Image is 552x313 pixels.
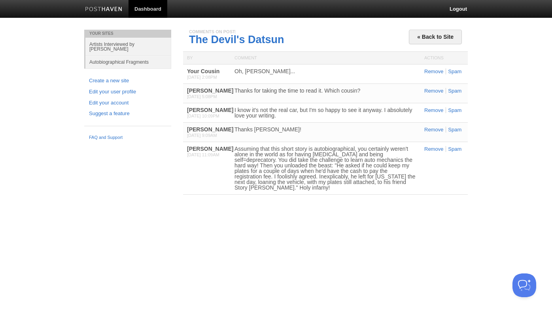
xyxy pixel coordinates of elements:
a: Artists Interviewed by [PERSON_NAME] [85,38,171,55]
b: [PERSON_NAME] [187,146,233,152]
a: Remove [424,107,443,113]
li: Your Sites [84,30,171,38]
a: Remove [424,127,443,133]
img: Posthaven-bar [85,7,123,13]
a: Spam [446,107,461,113]
a: Autobiographical Fragments [85,55,171,68]
div: By [183,52,231,64]
b: [PERSON_NAME] [187,87,233,94]
span: [DATE] 5:08PM [187,94,217,99]
span: [DATE] 2:08PM [187,75,217,80]
a: Suggest a feature [89,110,166,118]
div: Comment [231,52,420,64]
a: Edit your account [89,99,166,107]
b: Your Cousin [187,68,219,74]
iframe: Help Scout Beacon - Open [512,273,536,297]
span: [DATE] 9:09AM [187,133,217,138]
div: Assuming that this short story is autobiographical, you certainly weren't alone in the world as f... [234,146,416,190]
a: Spam [446,88,461,94]
a: Edit your user profile [89,88,166,96]
a: Spam [446,127,461,133]
a: Remove [424,88,443,94]
span: [DATE] 11:09AM [187,152,219,157]
b: [PERSON_NAME] [187,126,233,133]
div: Thanks for taking the time to read it. Which cousin? [234,88,416,93]
a: Create a new site [89,77,166,85]
a: Spam [446,68,461,74]
div: Actions [420,52,468,64]
div: I know it's not the real car, but I'm so happy to see it anyway. I absolutely love your writing. [234,107,416,118]
a: FAQ and Support [89,134,166,141]
a: « Back to Site [409,30,462,44]
span: [DATE] 10:09PM [187,114,219,118]
div: Thanks [PERSON_NAME]! [234,127,416,132]
a: Spam [446,146,461,152]
a: Remove [424,146,443,152]
b: [PERSON_NAME] [187,107,233,113]
a: The Devil's Datsun [189,34,284,46]
a: Remove [424,68,443,74]
div: Oh, [PERSON_NAME]... [234,68,416,74]
div: Comments on post: [189,30,462,34]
